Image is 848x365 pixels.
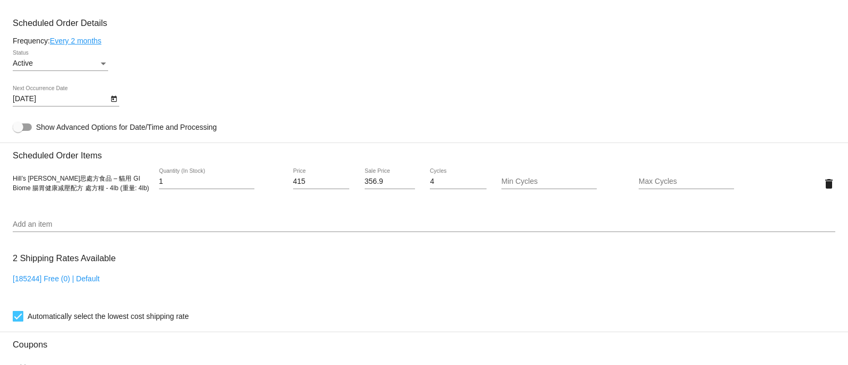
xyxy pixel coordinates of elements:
[13,143,835,161] h3: Scheduled Order Items
[639,177,734,186] input: Max Cycles
[13,274,100,283] a: [185244] Free (0) | Default
[13,37,835,45] div: Frequency:
[50,37,101,45] a: Every 2 months
[13,175,149,192] span: Hill’s [PERSON_NAME]思處方食品 – 貓用 GI Biome 腸胃健康减壓配方 處方糧 - 4lb (重量: 4lb)
[13,220,835,229] input: Add an item
[13,59,33,67] span: Active
[13,332,835,350] h3: Coupons
[159,177,254,186] input: Quantity (In Stock)
[13,247,116,270] h3: 2 Shipping Rates Available
[28,310,189,323] span: Automatically select the lowest cost shipping rate
[365,177,415,186] input: Sale Price
[13,59,108,68] mat-select: Status
[293,177,349,186] input: Price
[108,93,119,104] button: Open calendar
[823,177,835,190] mat-icon: delete
[13,95,108,103] input: Next Occurrence Date
[36,122,217,132] span: Show Advanced Options for Date/Time and Processing
[501,177,597,186] input: Min Cycles
[13,18,835,28] h3: Scheduled Order Details
[430,177,486,186] input: Cycles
